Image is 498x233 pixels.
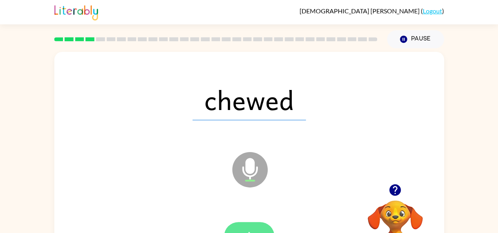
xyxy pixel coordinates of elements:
[300,7,421,15] span: [DEMOGRAPHIC_DATA] [PERSON_NAME]
[193,79,306,120] span: chewed
[54,3,98,20] img: Literably
[423,7,442,15] a: Logout
[387,30,444,48] button: Pause
[300,7,444,15] div: ( )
